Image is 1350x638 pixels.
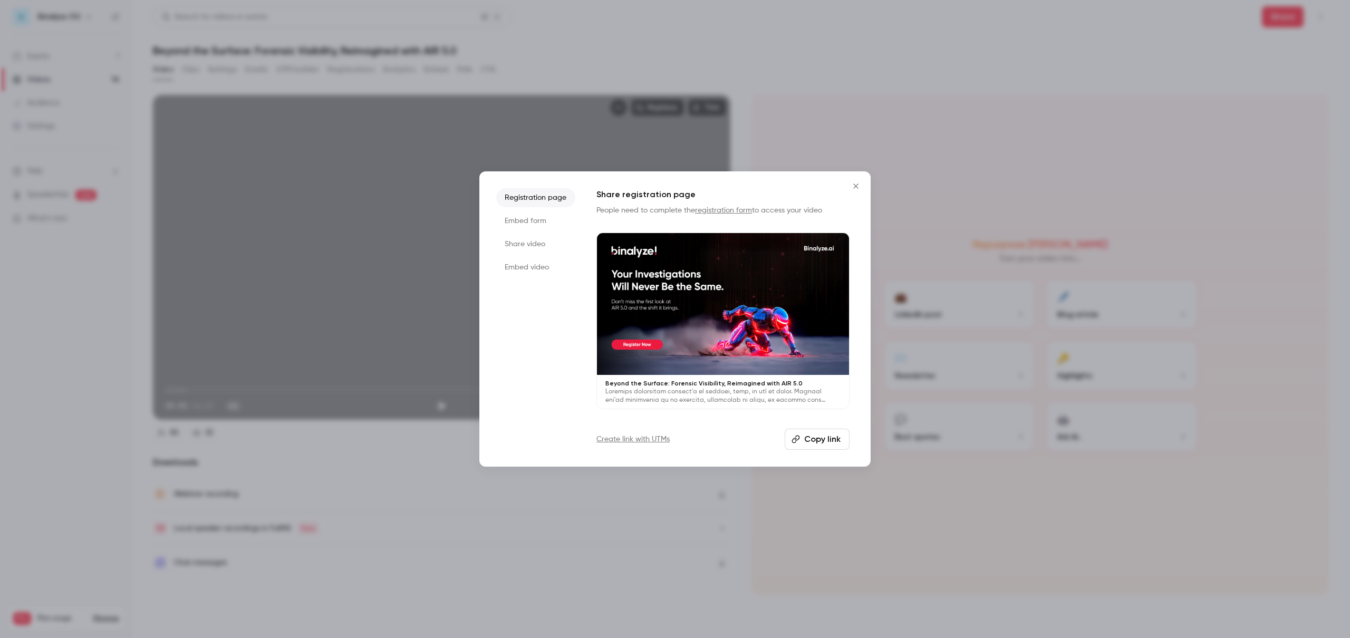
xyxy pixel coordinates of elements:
button: Copy link [785,429,850,450]
li: Share video [496,235,575,254]
button: Close [845,176,866,197]
li: Registration page [496,188,575,207]
li: Embed video [496,258,575,277]
p: Beyond the Surface: Forensic Visibility, Reimagined with AIR 5.0 [605,379,841,388]
a: Create link with UTMs [596,434,670,444]
a: registration form [695,207,752,214]
li: Embed form [496,211,575,230]
p: People need to complete the to access your video [596,205,850,216]
h1: Share registration page [596,188,850,201]
a: Beyond the Surface: Forensic Visibility, Reimagined with AIR 5.0Loremips dolorsitam consect'a el ... [596,233,850,409]
p: Loremips dolorsitam consect'a el seddoei, temp, in utl et dolor. Magnaal eni'ad minimvenia qu no ... [605,388,841,404]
